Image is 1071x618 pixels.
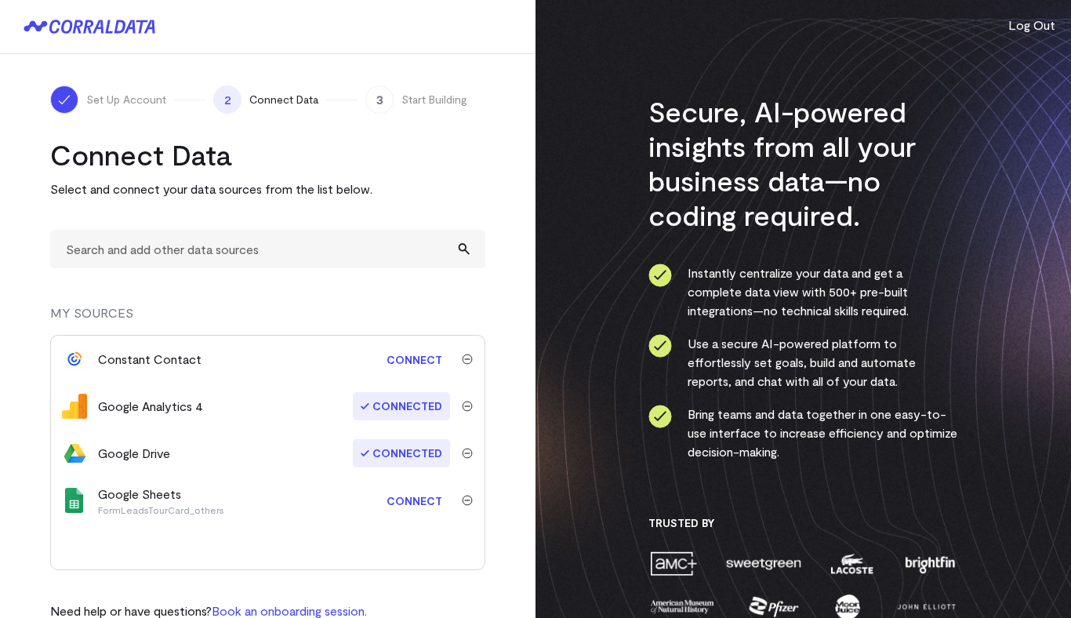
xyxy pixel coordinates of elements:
img: trash-ca1c80e1d16ab71a5036b7411d6fcb154f9f8364eee40f9fb4e52941a92a1061.svg [462,354,473,365]
a: Connect [379,345,450,374]
div: Google Sheets [98,485,224,516]
img: google_sheets-08cecd3b9849804923342972265c61ba0f9b7ad901475add952b19b9476c9a45.svg [62,488,87,513]
h3: Secure, AI-powered insights from all your business data—no coding required. [648,94,958,232]
img: trash-ca1c80e1d16ab71a5036b7411d6fcb154f9f8364eee40f9fb4e52941a92a1061.svg [462,401,473,412]
span: Connected [353,392,450,420]
span: Start Building [401,92,467,107]
img: brightfin-814104a60bf555cbdbde4872c1947232c4c7b64b86a6714597b672683d806f7b.png [902,550,958,577]
img: amc-451ba355745a1e68da4dd692ff574243e675d7a235672d558af61b69e36ec7f3.png [648,550,699,577]
a: Book an onboarding session. [212,603,367,618]
p: FormLeadsTourCard_others [98,503,224,516]
img: constant_contact-f63d32bcb93f305596672e8450158cde7882d82818253458c07b1d293345d86d.svg [62,347,87,372]
div: Google Analytics 4 [98,397,203,416]
img: google_analytics_4-633564437f1c5a1f80ed481c8598e5be587fdae20902a9d236da8b1a77aec1de.svg [62,394,87,419]
li: Use a secure AI-powered platform to effortlessly set goals, build and automate reports, and chat ... [648,334,958,391]
div: Google Drive [98,444,170,463]
button: Log Out [1008,16,1055,35]
span: Connect Data [249,92,318,107]
img: google_drive-baa5d903500df25d92dcc2f8786af3f1cc1e8e90df26998c794dad4aba94b27c.svg [62,441,87,466]
li: Instantly centralize your data and get a complete data view with 500+ pre-built integrations—no t... [648,264,958,320]
img: ico-check-circle-0286c843c050abce574082beb609b3a87e49000e2dbcf9c8d101413686918542.svg [648,264,672,287]
a: Connect [379,486,450,515]
div: Constant Contact [98,350,201,369]
img: ico-check-circle-0286c843c050abce574082beb609b3a87e49000e2dbcf9c8d101413686918542.svg [648,405,672,428]
img: lacoste-ee8d7bb45e342e37306c36566003b9a215fb06da44313bcf359925cbd6d27eb6.png [829,550,875,577]
img: sweetgreen-51a9cfd6e7f577b5d2973e4b74db2d3c444f7f1023d7d3914010f7123f825463.png [724,550,803,577]
h3: Trusted By [648,516,958,530]
span: Set Up Account [86,92,166,107]
span: Connected [353,439,450,467]
h2: Connect Data [50,137,485,172]
span: 2 [213,85,241,114]
img: trash-ca1c80e1d16ab71a5036b7411d6fcb154f9f8364eee40f9fb4e52941a92a1061.svg [462,448,473,459]
p: Select and connect your data sources from the list below. [50,180,485,198]
input: Search and add other data sources [50,230,485,268]
div: MY SOURCES [50,304,485,335]
img: trash-ca1c80e1d16ab71a5036b7411d6fcb154f9f8364eee40f9fb4e52941a92a1061.svg [462,495,473,506]
span: 3 [365,85,394,114]
li: Bring teams and data together in one easy-to-use interface to increase efficiency and optimize de... [648,405,958,461]
img: ico-check-white-f112bc9ae5b8eaea75d262091fbd3bded7988777ca43907c4685e8c0583e79cb.svg [56,92,72,107]
img: ico-check-circle-0286c843c050abce574082beb609b3a87e49000e2dbcf9c8d101413686918542.svg [648,334,672,358]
